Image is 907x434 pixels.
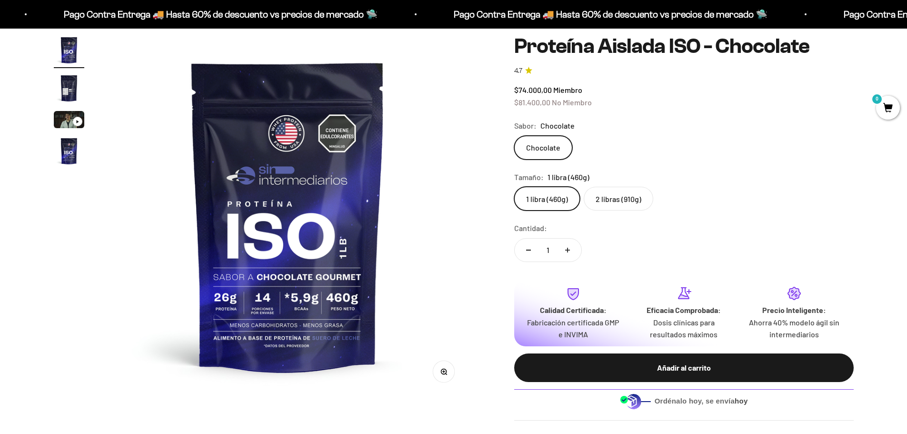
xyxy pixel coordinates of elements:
[515,239,542,262] button: Reducir cantidad
[54,136,84,169] button: Ir al artículo 4
[620,394,651,409] img: Despacho sin intermediarios
[54,136,84,166] img: Proteína Aislada ISO - Chocolate
[54,73,84,103] img: Proteína Aislada ISO - Chocolate
[514,66,854,76] a: 4.74.7 de 5.0 estrellas
[514,35,854,58] h1: Proteína Aislada ISO - Chocolate
[540,305,607,314] strong: Calidad Certificada:
[54,111,84,131] button: Ir al artículo 3
[514,171,544,183] legend: Tamaño:
[54,73,84,106] button: Ir al artículo 2
[107,35,468,396] img: Proteína Aislada ISO - Chocolate
[54,35,84,65] img: Proteína Aislada ISO - Chocolate
[369,7,682,22] p: Pago Contra Entrega 🚚 Hasta 60% de descuento vs precios de mercado 🛸
[514,120,537,132] legend: Sabor:
[876,103,900,114] a: 0
[636,316,731,341] p: Dosis clínicas para resultados máximos
[514,98,550,107] span: $81.400,00
[552,98,592,107] span: No Miembro
[655,396,748,406] span: Ordénalo hoy, se envía
[514,66,522,76] span: 4.7
[54,35,84,68] button: Ir al artículo 1
[540,120,575,132] span: Chocolate
[533,362,835,374] div: Añadir al carrito
[514,222,547,234] label: Cantidad:
[647,305,721,314] strong: Eficacia Comprobada:
[554,239,581,262] button: Aumentar cantidad
[514,85,552,94] span: $74.000,00
[871,93,883,105] mark: 0
[747,316,842,341] p: Ahorra 40% modelo ágil sin intermediarios
[548,171,589,183] span: 1 libra (460g)
[514,353,854,382] button: Añadir al carrito
[526,316,621,341] p: Fabricación certificada GMP e INVIMA
[762,305,826,314] strong: Precio Inteligente:
[735,397,748,405] b: hoy
[553,85,582,94] span: Miembro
